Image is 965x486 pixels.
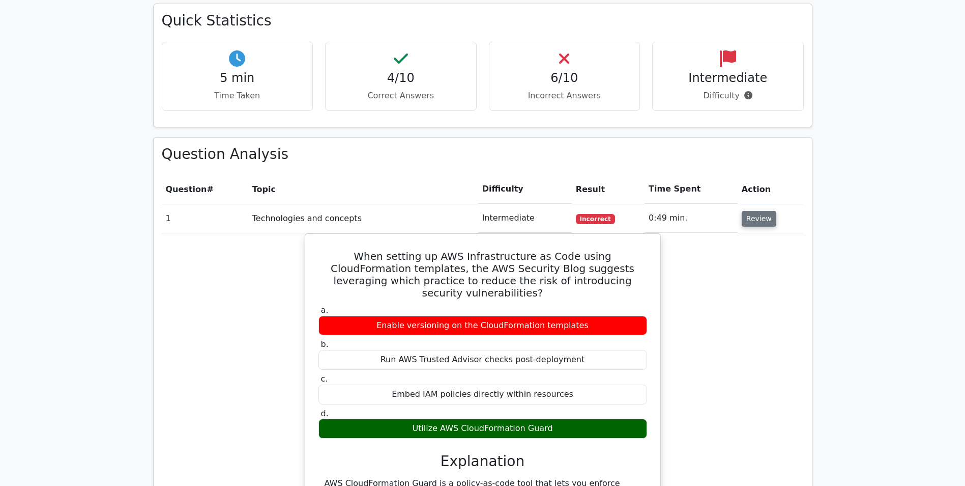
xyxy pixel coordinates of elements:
[321,409,329,418] span: d.
[572,175,645,204] th: Result
[498,71,632,86] h4: 6/10
[498,90,632,102] p: Incorrect Answers
[318,419,647,439] div: Utilize AWS CloudFormation Guard
[738,175,804,204] th: Action
[742,211,776,227] button: Review
[661,71,795,86] h4: Intermediate
[321,374,328,384] span: c.
[645,204,738,233] td: 0:49 min.
[317,250,648,299] h5: When setting up AWS Infrastructure as Code using CloudFormation templates, the AWS Security Blog ...
[248,204,478,233] td: Technologies and concepts
[478,204,572,233] td: Intermediate
[170,90,305,102] p: Time Taken
[170,71,305,86] h4: 5 min
[334,90,468,102] p: Correct Answers
[478,175,572,204] th: Difficulty
[162,175,248,204] th: #
[645,175,738,204] th: Time Spent
[248,175,478,204] th: Topic
[321,339,329,349] span: b.
[318,385,647,404] div: Embed IAM policies directly within resources
[334,71,468,86] h4: 4/10
[318,316,647,336] div: Enable versioning on the CloudFormation templates
[321,305,329,315] span: a.
[318,350,647,370] div: Run AWS Trusted Advisor checks post-deployment
[325,453,641,470] h3: Explanation
[162,12,804,30] h3: Quick Statistics
[162,146,804,163] h3: Question Analysis
[576,214,615,224] span: Incorrect
[162,204,248,233] td: 1
[166,184,207,194] span: Question
[661,90,795,102] p: Difficulty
